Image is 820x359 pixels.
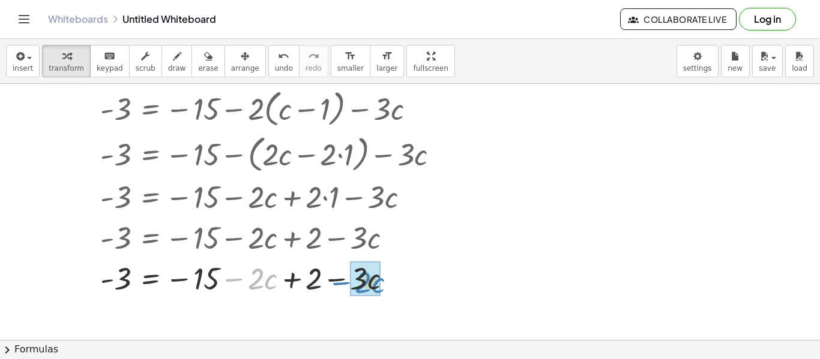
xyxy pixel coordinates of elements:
[129,45,162,77] button: scrub
[136,64,155,73] span: scrub
[337,64,364,73] span: smaller
[306,64,322,73] span: redo
[792,64,807,73] span: load
[620,8,737,30] button: Collaborate Live
[370,45,404,77] button: format_sizelarger
[268,45,300,77] button: undoundo
[345,49,356,64] i: format_size
[161,45,193,77] button: draw
[406,45,454,77] button: fullscreen
[231,64,259,73] span: arrange
[49,64,84,73] span: transform
[721,45,750,77] button: new
[381,49,393,64] i: format_size
[413,64,448,73] span: fullscreen
[752,45,783,77] button: save
[677,45,719,77] button: settings
[299,45,328,77] button: redoredo
[90,45,130,77] button: keyboardkeypad
[308,49,319,64] i: redo
[168,64,186,73] span: draw
[97,64,123,73] span: keypad
[14,10,34,29] button: Toggle navigation
[275,64,293,73] span: undo
[42,45,91,77] button: transform
[683,64,712,73] span: settings
[278,49,289,64] i: undo
[225,45,266,77] button: arrange
[104,49,115,64] i: keyboard
[739,8,796,31] button: Log in
[48,13,108,25] a: Whiteboards
[728,64,743,73] span: new
[785,45,814,77] button: load
[198,64,218,73] span: erase
[191,45,225,77] button: erase
[630,14,726,25] span: Collaborate Live
[759,64,776,73] span: save
[13,64,33,73] span: insert
[376,64,397,73] span: larger
[331,45,370,77] button: format_sizesmaller
[6,45,40,77] button: insert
